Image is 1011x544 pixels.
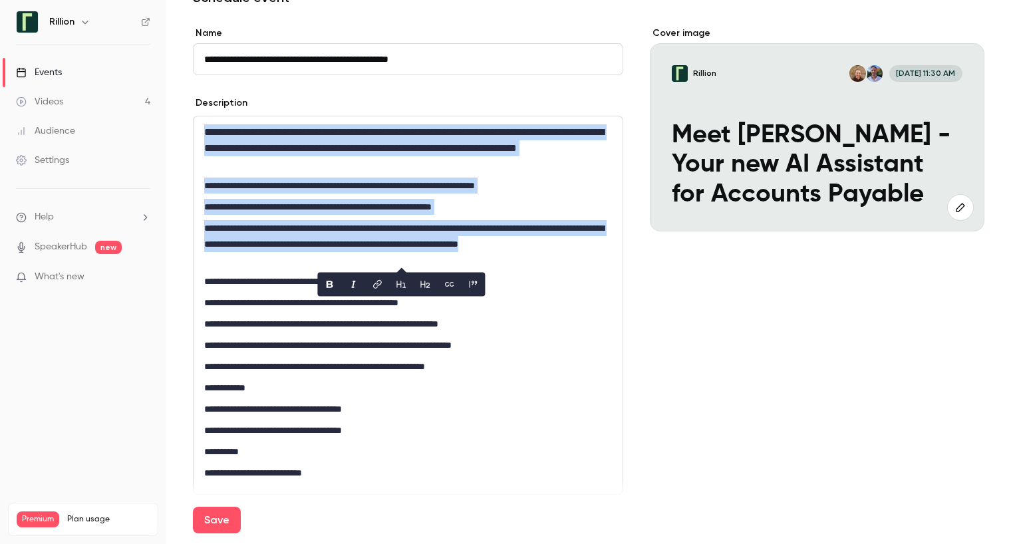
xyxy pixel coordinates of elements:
p: Meet [PERSON_NAME] - Your new AI Assistant for Accounts Payable [672,121,962,209]
button: blockquote [462,273,484,295]
div: Audience [16,124,75,138]
label: Name [193,27,623,40]
img: Rillion [17,11,38,33]
span: [DATE] 11:30 AM [889,65,962,81]
span: Premium [17,511,59,527]
span: new [95,241,122,254]
div: Events [16,66,62,79]
span: Help [35,210,54,224]
button: bold [319,273,340,295]
label: Description [193,96,247,110]
img: Monika Pers [849,65,865,81]
div: editor [194,116,623,494]
span: What's new [35,270,84,284]
img: Meet Riley - Your new AI Assistant for Accounts Payable [672,65,688,81]
button: italic [343,273,364,295]
div: Videos [16,95,63,108]
div: Settings [16,154,69,167]
li: help-dropdown-opener [16,210,150,224]
section: description [193,116,623,495]
img: Charles Wade [866,65,882,81]
a: SpeakerHub [35,240,87,254]
button: Save [193,507,241,533]
span: Plan usage [67,514,150,525]
p: Rillion [693,68,716,79]
iframe: Noticeable Trigger [134,271,150,283]
h6: Rillion [49,15,74,29]
label: Cover image [650,27,984,40]
button: link [366,273,388,295]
